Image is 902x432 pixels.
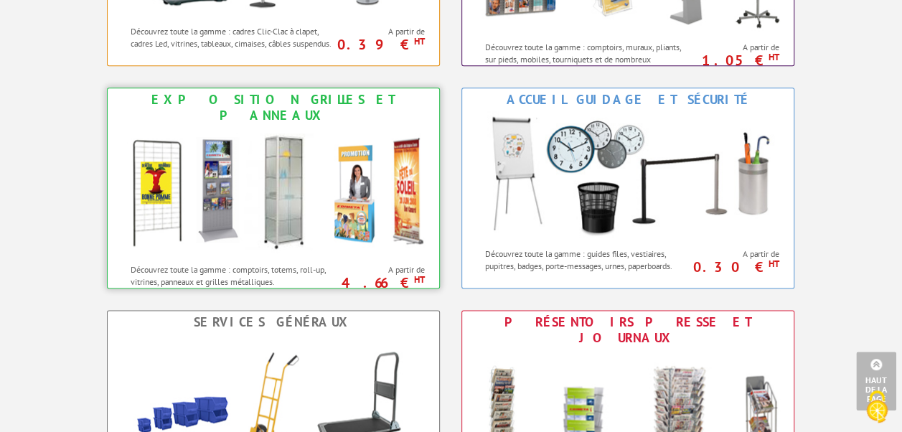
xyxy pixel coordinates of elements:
p: 4.66 € [332,278,425,287]
p: Découvrez toute la gamme : cadres Clic-Clac à clapet, cadres Led, vitrines, tableaux, cimaises, c... [131,25,335,50]
span: A partir de [339,26,425,37]
sup: HT [768,258,779,270]
a: Haut de la page [856,352,896,410]
p: Découvrez toute la gamme : guides files, vestiaires, pupitres, badges, porte-messages, urnes, pap... [485,248,690,272]
a: Exposition Grilles et Panneaux Exposition Grilles et Panneaux Découvrez toute la gamme : comptoir... [107,88,440,288]
sup: HT [768,51,779,63]
button: Cookies (fenêtre modale) [852,383,902,432]
a: Accueil Guidage et Sécurité Accueil Guidage et Sécurité Découvrez toute la gamme : guides files, ... [461,88,794,288]
span: A partir de [694,248,779,260]
p: Découvrez toute la gamme : comptoirs, totems, roll-up, vitrines, panneaux et grilles métalliques. [131,263,335,288]
p: 1.05 € [687,56,779,65]
div: Exposition Grilles et Panneaux [111,92,436,123]
div: Accueil Guidage et Sécurité [466,92,790,108]
p: Découvrez toute la gamme : comptoirs, muraux, pliants, sur pieds, mobiles, tourniquets et de nomb... [485,41,690,78]
p: 0.39 € [332,40,425,49]
sup: HT [413,35,424,47]
img: Exposition Grilles et Panneaux [116,127,431,256]
sup: HT [413,273,424,286]
span: A partir de [694,42,779,53]
img: Cookies (fenêtre modale) [859,389,895,425]
img: Accueil Guidage et Sécurité [470,111,786,240]
div: Services Généraux [111,314,436,330]
span: A partir de [339,264,425,276]
p: 0.30 € [687,263,779,271]
div: Présentoirs Presse et Journaux [466,314,790,346]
